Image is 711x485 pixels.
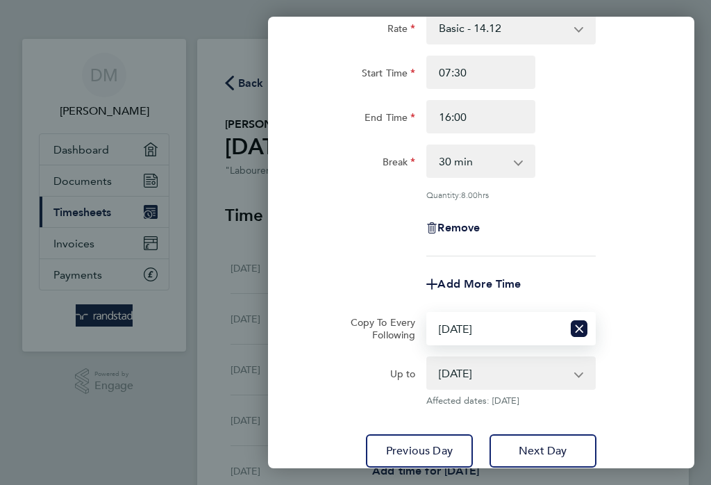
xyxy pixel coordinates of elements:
label: End Time [365,111,415,128]
button: Previous Day [366,434,473,468]
span: 8.00 [461,189,478,200]
span: Remove [437,221,480,234]
label: Copy To Every Following [337,316,416,341]
input: E.g. 18:00 [426,100,535,133]
div: Quantity: hrs [426,189,595,200]
label: Rate [387,22,416,39]
button: Reset selection [571,313,587,344]
span: Affected dates: [DATE] [426,395,595,406]
span: Next Day [519,444,567,458]
span: Previous Day [386,444,453,458]
label: Up to [390,368,416,384]
button: Remove [426,222,480,233]
button: Add More Time [426,279,521,290]
label: Start Time [362,67,416,83]
input: E.g. 08:00 [426,56,535,89]
span: Add More Time [437,277,521,290]
label: Break [383,156,416,172]
button: Next Day [490,434,596,468]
